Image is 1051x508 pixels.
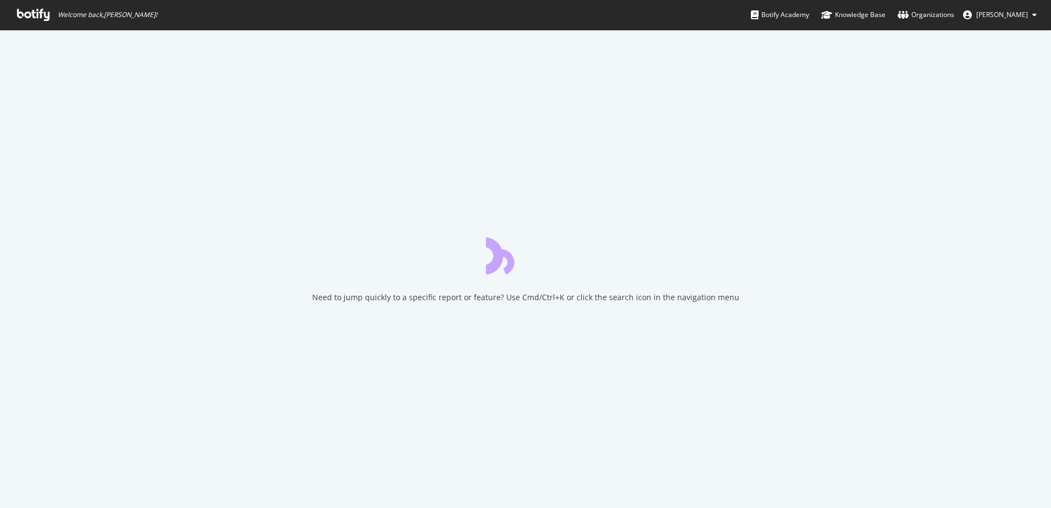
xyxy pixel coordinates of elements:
[751,9,809,20] div: Botify Academy
[821,9,886,20] div: Knowledge Base
[954,6,1046,24] button: [PERSON_NAME]
[976,10,1028,19] span: Tobie Brown
[58,10,157,19] span: Welcome back, [PERSON_NAME] !
[486,235,565,274] div: animation
[312,292,739,303] div: Need to jump quickly to a specific report or feature? Use Cmd/Ctrl+K or click the search icon in ...
[898,9,954,20] div: Organizations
